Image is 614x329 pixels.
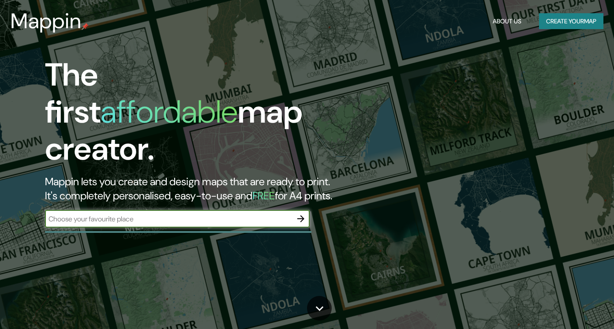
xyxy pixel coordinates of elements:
button: About Us [489,13,525,30]
h5: FREE [252,189,275,202]
img: mappin-pin [82,23,89,30]
h1: affordable [101,91,238,132]
h1: The first map creator. [45,56,352,175]
input: Choose your favourite place [45,214,292,224]
h3: Mappin [11,9,82,34]
h2: Mappin lets you create and design maps that are ready to print. It's completely personalised, eas... [45,175,352,203]
button: Create yourmap [539,13,603,30]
